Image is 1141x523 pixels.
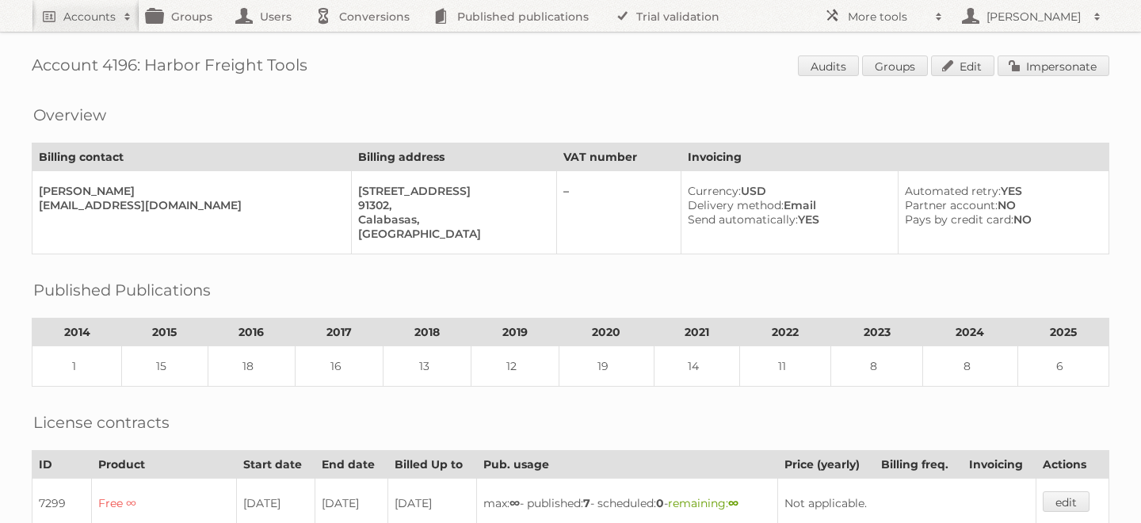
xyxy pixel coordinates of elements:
th: 2019 [471,319,559,346]
h2: Overview [33,103,106,127]
div: 91302, [358,198,543,212]
th: 2018 [384,319,471,346]
th: Actions [1036,451,1109,479]
th: VAT number [556,143,681,171]
td: 12 [471,346,559,387]
div: [GEOGRAPHIC_DATA] [358,227,543,241]
th: Billing address [352,143,556,171]
span: Pays by credit card: [905,212,1013,227]
a: Audits [798,55,859,76]
strong: ∞ [728,496,738,510]
th: 2023 [831,319,922,346]
a: Edit [931,55,994,76]
div: NO [905,212,1096,227]
th: Start date [236,451,315,479]
th: 2017 [296,319,384,346]
th: 2016 [208,319,296,346]
a: Impersonate [998,55,1109,76]
span: Automated retry: [905,184,1001,198]
span: remaining: [668,496,738,510]
div: Calabasas, [358,212,543,227]
th: 2024 [922,319,1017,346]
td: 1 [32,346,122,387]
th: Billing contact [32,143,352,171]
th: Invoicing [963,451,1036,479]
td: 8 [922,346,1017,387]
th: End date [315,451,387,479]
a: edit [1043,491,1089,512]
th: 2025 [1017,319,1109,346]
th: 2020 [559,319,654,346]
h2: [PERSON_NAME] [983,9,1086,25]
div: [PERSON_NAME] [39,184,338,198]
div: USD [688,184,885,198]
span: Currency: [688,184,741,198]
h2: License contracts [33,410,170,434]
th: Invoicing [681,143,1109,171]
div: Email [688,198,885,212]
td: 6 [1017,346,1109,387]
th: Pub. usage [477,451,778,479]
span: Partner account: [905,198,998,212]
div: NO [905,198,1096,212]
div: YES [905,184,1096,198]
div: [EMAIL_ADDRESS][DOMAIN_NAME] [39,198,338,212]
td: 19 [559,346,654,387]
td: 15 [122,346,208,387]
div: YES [688,212,885,227]
td: 18 [208,346,296,387]
th: Billed Up to [387,451,476,479]
span: Delivery method: [688,198,784,212]
th: 2022 [740,319,831,346]
th: Product [92,451,236,479]
td: 14 [654,346,740,387]
th: Billing freq. [875,451,963,479]
a: Groups [862,55,928,76]
h2: More tools [848,9,927,25]
h2: Published Publications [33,278,211,302]
h2: Accounts [63,9,116,25]
th: 2021 [654,319,740,346]
strong: ∞ [509,496,520,510]
td: 16 [296,346,384,387]
strong: 0 [656,496,664,510]
span: Send automatically: [688,212,798,227]
th: Price (yearly) [777,451,874,479]
td: – [556,171,681,254]
th: ID [32,451,92,479]
th: 2015 [122,319,208,346]
div: [STREET_ADDRESS] [358,184,543,198]
th: 2014 [32,319,122,346]
h1: Account 4196: Harbor Freight Tools [32,55,1109,79]
strong: 7 [583,496,590,510]
td: 13 [384,346,471,387]
td: 11 [740,346,831,387]
td: 8 [831,346,922,387]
